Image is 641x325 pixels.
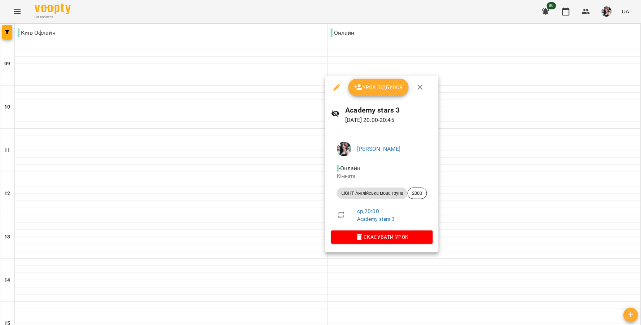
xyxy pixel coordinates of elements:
[348,79,409,96] button: Урок відбувся
[346,116,433,124] p: [DATE] 20:00 - 20:45
[337,190,408,197] span: LIGHT Англійська мова група
[354,83,403,92] span: Урок відбувся
[408,188,427,199] div: 2000
[337,173,427,180] p: Кімната
[357,145,401,152] a: [PERSON_NAME]
[331,230,433,243] button: Скасувати Урок
[357,208,379,215] a: ср , 20:00
[346,105,433,116] h6: Academy stars 3
[408,190,427,197] span: 2000
[357,216,395,222] a: Academy stars 3
[337,165,362,172] span: - Онлайн
[337,233,427,241] span: Скасувати Урок
[337,142,351,156] img: bfead1ea79d979fadf21ae46c61980e3.jpg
